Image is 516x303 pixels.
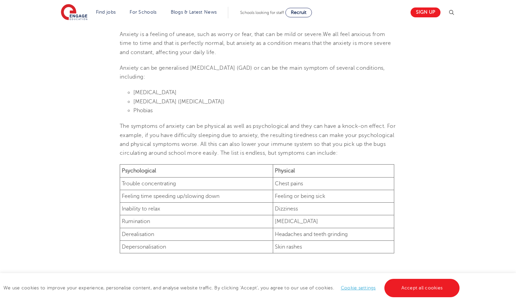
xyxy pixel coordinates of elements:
a: For Schools [130,10,156,15]
span: Phobias [133,107,153,114]
td: Headaches and teeth grinding [273,228,394,240]
td: Inability to relax [120,203,273,215]
a: Sign up [411,7,440,17]
td: Trouble concentrating [120,177,273,190]
span: Anxiety is a feeling of unease, such as worry or fear, that can be mild or severe. [120,31,323,37]
span: Schools looking for staff [240,10,284,15]
a: Recruit [285,8,312,17]
strong: Psychological [122,168,156,174]
span: [MEDICAL_DATA] [133,89,177,96]
img: Engage Education [61,4,87,21]
td: Dizziness [273,203,394,215]
td: Depersonalisation [120,241,273,253]
td: Rumination [120,215,273,228]
td: Skin rashes [273,241,394,253]
td: [MEDICAL_DATA] [273,215,394,228]
td: Chest pains [273,177,394,190]
strong: Physical [275,168,295,174]
span: We use cookies to improve your experience, personalise content, and analyse website traffic. By c... [3,285,461,290]
a: Find jobs [96,10,116,15]
td: Derealisation [120,228,273,240]
a: Cookie settings [341,285,376,290]
span: The symptoms of anxiety can be physical as well as psychological and they can have a knock-on eff... [120,123,396,156]
span: Anxiety can be generalised [MEDICAL_DATA] (GAD) or can be the main symptom of several conditions,... [120,65,385,80]
span: [MEDICAL_DATA] ([MEDICAL_DATA]) [133,99,224,105]
a: Accept all cookies [384,279,460,297]
td: Feeling time speeding up/slowing down [120,190,273,202]
td: Feeling or being sick [273,190,394,202]
span: We all feel anxious from time to time and that is perfectly normal, but anxiety as a condition me... [120,31,391,55]
a: Blogs & Latest News [171,10,217,15]
span: Recruit [291,10,306,15]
